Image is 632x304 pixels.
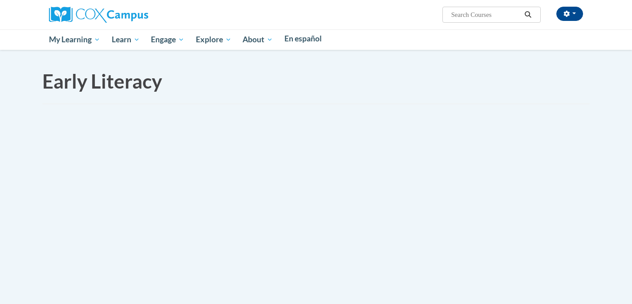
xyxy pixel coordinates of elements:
[524,12,532,18] i: 
[190,29,237,50] a: Explore
[49,34,100,45] span: My Learning
[36,29,596,50] div: Main menu
[243,34,273,45] span: About
[49,7,148,23] img: Cox Campus
[42,69,162,93] span: Early Literacy
[522,9,535,20] button: Search
[151,34,184,45] span: Engage
[279,29,328,48] a: En español
[106,29,146,50] a: Learn
[112,34,140,45] span: Learn
[556,7,583,21] button: Account Settings
[450,9,522,20] input: Search Courses
[49,10,148,18] a: Cox Campus
[145,29,190,50] a: Engage
[196,34,231,45] span: Explore
[284,34,322,43] span: En español
[237,29,279,50] a: About
[43,29,106,50] a: My Learning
